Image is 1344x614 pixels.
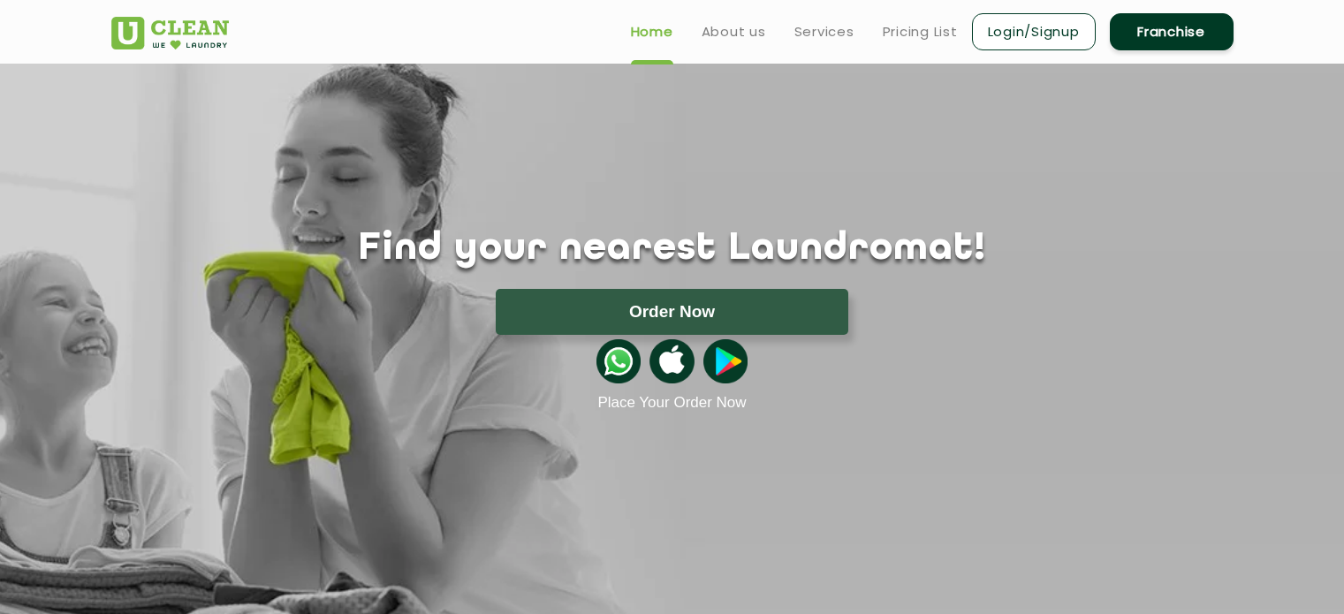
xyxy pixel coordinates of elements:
img: whatsappicon.png [596,339,641,383]
a: Franchise [1110,13,1234,50]
a: Pricing List [883,21,958,42]
a: Home [631,21,673,42]
img: apple-icon.png [649,339,694,383]
button: Order Now [496,289,848,335]
img: UClean Laundry and Dry Cleaning [111,17,229,49]
h1: Find your nearest Laundromat! [98,227,1247,271]
a: About us [702,21,766,42]
a: Services [794,21,854,42]
a: Login/Signup [972,13,1096,50]
a: Place Your Order Now [597,394,746,412]
img: playstoreicon.png [703,339,748,383]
